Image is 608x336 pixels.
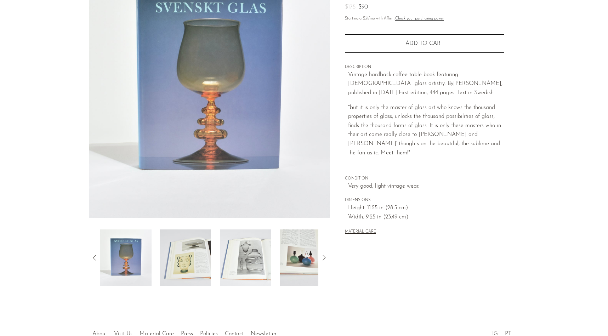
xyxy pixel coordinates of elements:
span: Height: 11.25 in (28.5 cm) [348,204,504,213]
span: $90 [358,4,368,10]
p: Vintage hardback coffee table book featuring [DEMOGRAPHIC_DATA] glass artistry. By First edition,... [348,70,504,98]
span: $31 [363,17,368,21]
span: CONDITION [345,176,504,182]
span: DIMENSIONS [345,197,504,204]
img: Svenskt Glas [160,229,211,286]
a: Check your purchasing power - Learn more about Affirm Financing (opens in modal) [395,17,444,21]
p: Starting at /mo with Affirm. [345,16,504,22]
span: but it is only the master of glass art who knows the thousand properties of glass, unlocks the th... [348,105,501,156]
span: Add to cart [405,41,444,46]
span: $175 [345,4,356,10]
img: Svenskt Glas [280,229,331,286]
button: MATERIAL CARE [345,229,376,235]
span: DESCRIPTION [345,64,504,70]
span: Width: 9.25 in (23.49 cm) [348,213,504,222]
button: Add to cart [345,34,504,53]
span: Very good; light vintage wear. [348,182,504,191]
p: " [348,103,504,158]
img: Svenskt Glas [220,229,271,286]
img: Svenskt Glas [100,229,152,286]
